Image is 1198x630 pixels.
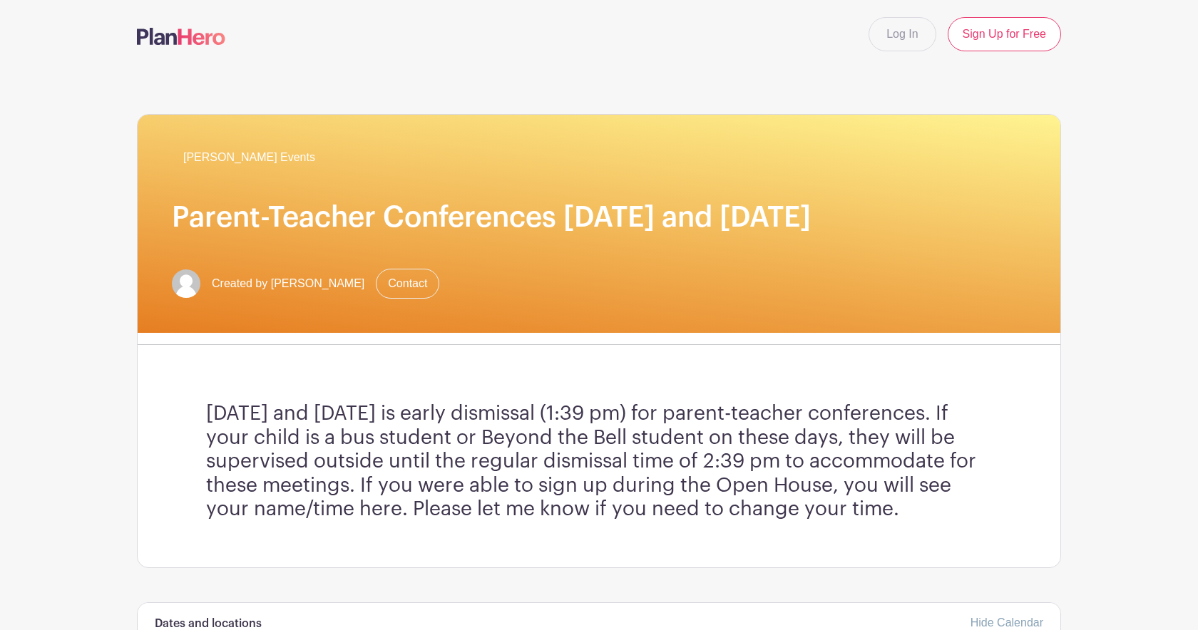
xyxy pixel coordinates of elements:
a: Sign Up for Free [948,17,1061,51]
img: logo-507f7623f17ff9eddc593b1ce0a138ce2505c220e1c5a4e2b4648c50719b7d32.svg [137,28,225,45]
span: Created by [PERSON_NAME] [212,275,364,292]
h1: Parent-Teacher Conferences [DATE] and [DATE] [172,200,1026,234]
a: Log In [869,17,936,51]
img: default-ce2991bfa6775e67f084385cd625a349d9dcbb7a52a09fb2fda1e96e2d18dcdb.png [172,269,200,298]
h3: [DATE] and [DATE] is early dismissal (1:39 pm) for parent-teacher conferences. If your child is a... [206,402,992,522]
a: Hide Calendar [971,616,1043,629]
span: [PERSON_NAME] Events [183,149,315,166]
a: Contact [376,269,439,299]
